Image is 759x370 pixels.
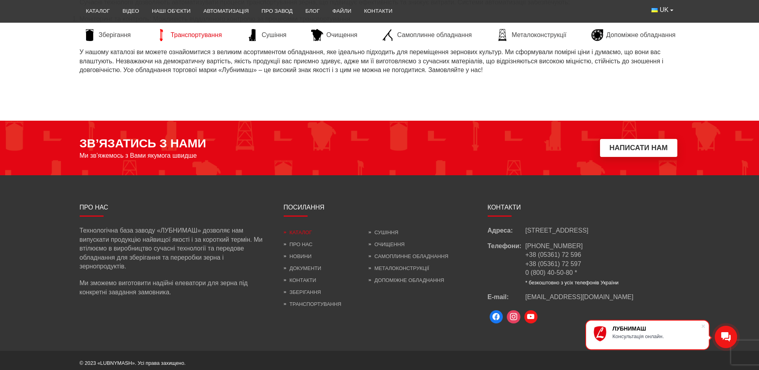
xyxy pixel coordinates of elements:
span: Ми зв’яжемось з Вами якумога швидше [80,152,197,159]
span: E-mail: [488,293,526,301]
a: Блог [299,2,326,20]
a: +38 (05361) 72 596 [526,251,581,258]
p: У нашому каталозі ви можете ознайомитися з великим асортиментом обладнання, яке ідеально підходит... [80,48,680,74]
a: Каталог [284,229,312,235]
span: Металоконструкції [512,31,566,39]
div: ЛУБНИМАШ [612,325,701,332]
a: Автоматизація [197,2,255,20]
span: Очищення [326,31,357,39]
span: Посилання [284,204,325,211]
a: Зберігання [284,289,321,295]
a: Металоконструкції [492,29,570,41]
a: Допоміжне обладнання [587,29,680,41]
a: Допоміжне обладнання [369,277,444,283]
a: Зберігання [80,29,135,41]
span: [STREET_ADDRESS] [526,226,588,235]
a: Металоконструкції [369,265,429,271]
a: 0 (800) 40-50-80 * [526,269,577,276]
a: Контакти [284,277,316,283]
a: [EMAIL_ADDRESS][DOMAIN_NAME] [526,293,633,301]
a: Про нас [284,241,313,247]
a: Транспортування [284,301,341,307]
span: Транспортування [171,31,222,39]
a: Транспортування [151,29,226,41]
span: Адреса: [488,226,526,235]
a: Файли [326,2,358,20]
li: * безкоштовно з усіх телефонів України [526,279,619,286]
span: © 2023 «LUBNYMASH». Усі права захищено. [80,360,186,366]
span: Допоміжне обладнання [606,31,676,39]
a: Instagram [505,308,522,326]
a: [PHONE_NUMBER] [526,243,583,249]
span: Контакти [488,204,521,211]
button: Написати нам [600,139,677,157]
a: Очищення [369,241,405,247]
div: Консультація онлайн. [612,333,701,339]
a: Самоплинне обладнання [378,29,476,41]
span: Сушіння [262,31,286,39]
a: Очищення [307,29,361,41]
p: Ми зможемо виготовити надійні елеватори для зерна під конкретні завдання замовника. [80,279,272,297]
span: Телефони: [488,242,526,286]
a: +38 (05361) 72 597 [526,260,581,267]
a: Відео [116,2,146,20]
p: Технологічна база заводу «ЛУБНИМАШ» дозволяє нам випускати продукцію найвищої якості і за коротки... [80,226,272,271]
button: UK [645,2,679,18]
a: Новини [284,253,312,259]
a: Наші об’єкти [145,2,197,20]
a: Контакти [358,2,399,20]
span: Зберігання [99,31,131,39]
a: Про завод [255,2,299,20]
a: Facebook [488,308,505,326]
a: Youtube [522,308,540,326]
span: ЗВ’ЯЗАТИСЬ З НАМИ [80,137,206,150]
img: Українська [651,8,658,12]
span: UK [660,6,669,14]
a: Сушіння [243,29,290,41]
span: Про нас [80,204,108,211]
a: Каталог [80,2,116,20]
span: Самоплинне обладнання [397,31,472,39]
a: Сушіння [369,229,398,235]
span: [EMAIL_ADDRESS][DOMAIN_NAME] [526,294,633,300]
a: Документи [284,265,322,271]
a: Самоплинне обладнання [369,253,448,259]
